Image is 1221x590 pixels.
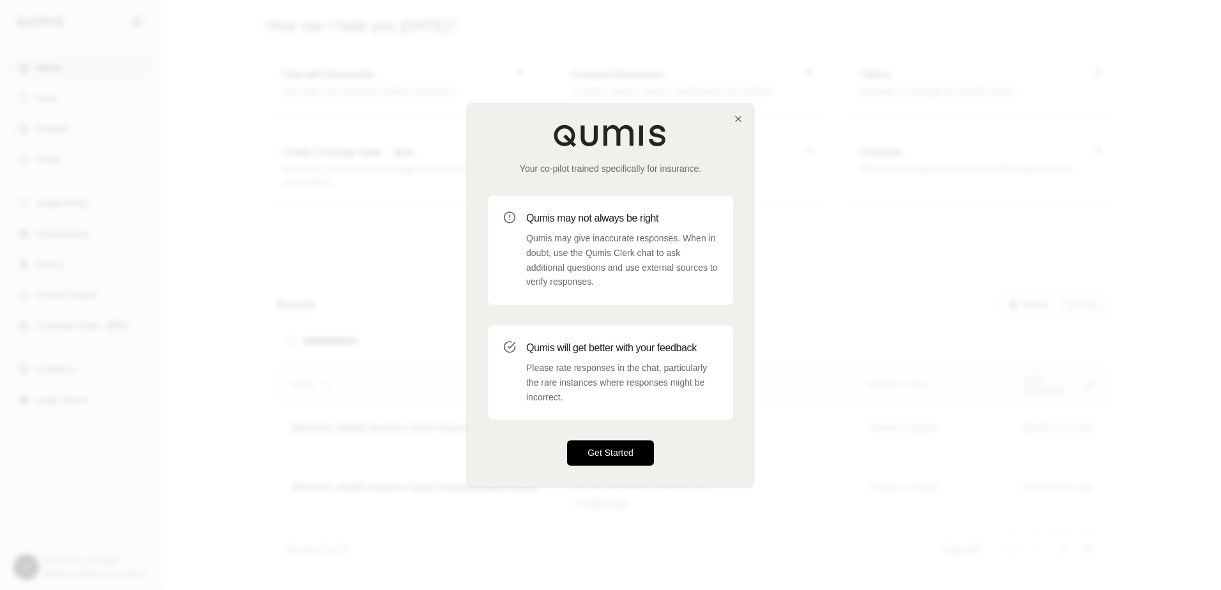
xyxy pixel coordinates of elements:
p: Please rate responses in the chat, particularly the rare instances where responses might be incor... [526,361,718,404]
button: Get Started [567,441,654,466]
h3: Qumis may not always be right [526,211,718,226]
h3: Qumis will get better with your feedback [526,340,718,356]
img: Qumis Logo [553,124,668,147]
p: Qumis may give inaccurate responses. When in doubt, use the Qumis Clerk chat to ask additional qu... [526,231,718,289]
p: Your co-pilot trained specifically for insurance. [488,162,733,175]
